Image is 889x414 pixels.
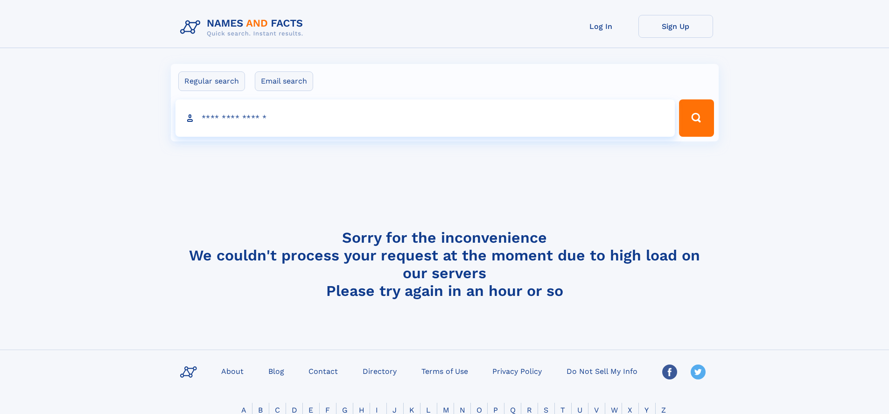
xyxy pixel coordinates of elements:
a: Blog [265,364,288,378]
label: Regular search [178,71,245,91]
a: Directory [359,364,400,378]
a: Do Not Sell My Info [563,364,641,378]
img: Facebook [662,365,677,379]
input: search input [175,99,675,137]
a: Privacy Policy [489,364,546,378]
img: Logo Names and Facts [176,15,311,40]
h4: Sorry for the inconvenience We couldn't process your request at the moment due to high load on ou... [176,229,713,300]
a: Contact [305,364,342,378]
a: Sign Up [638,15,713,38]
a: Terms of Use [418,364,472,378]
a: About [217,364,247,378]
button: Search Button [679,99,714,137]
label: Email search [255,71,313,91]
img: Twitter [691,365,706,379]
a: Log In [564,15,638,38]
